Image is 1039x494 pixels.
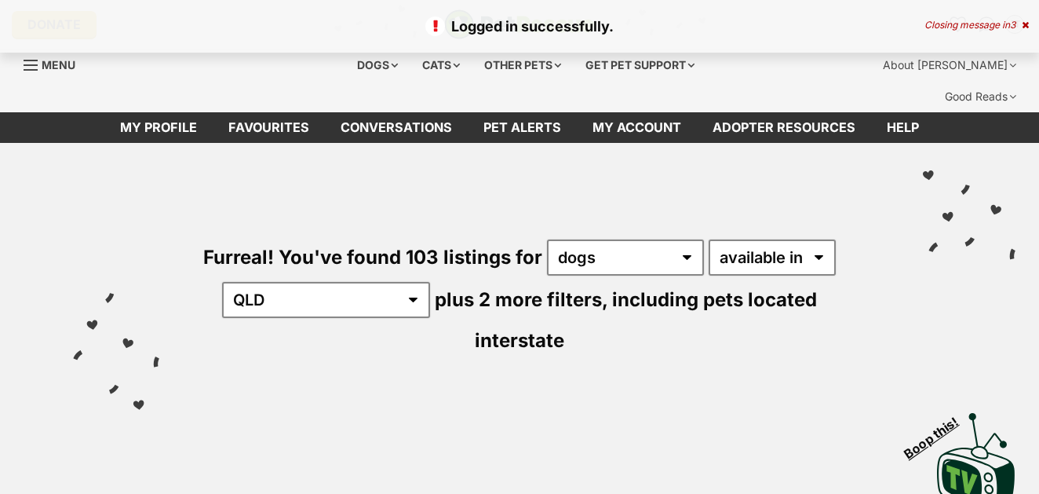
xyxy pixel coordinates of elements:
[203,246,542,269] span: Furreal! You've found 103 listings for
[902,404,974,461] span: Boop this!
[411,49,471,81] div: Cats
[574,49,705,81] div: Get pet support
[871,112,935,143] a: Help
[924,20,1029,31] div: Closing message in
[346,49,409,81] div: Dogs
[697,112,871,143] a: Adopter resources
[325,112,468,143] a: conversations
[104,112,213,143] a: My profile
[577,112,697,143] a: My account
[24,49,86,78] a: Menu
[16,16,1023,37] p: Logged in successfully.
[475,288,817,352] span: including pets located interstate
[473,49,572,81] div: Other pets
[934,81,1027,112] div: Good Reads
[872,49,1027,81] div: About [PERSON_NAME]
[213,112,325,143] a: Favourites
[42,58,75,71] span: Menu
[1010,19,1015,31] span: 3
[468,112,577,143] a: Pet alerts
[435,288,607,311] span: plus 2 more filters,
